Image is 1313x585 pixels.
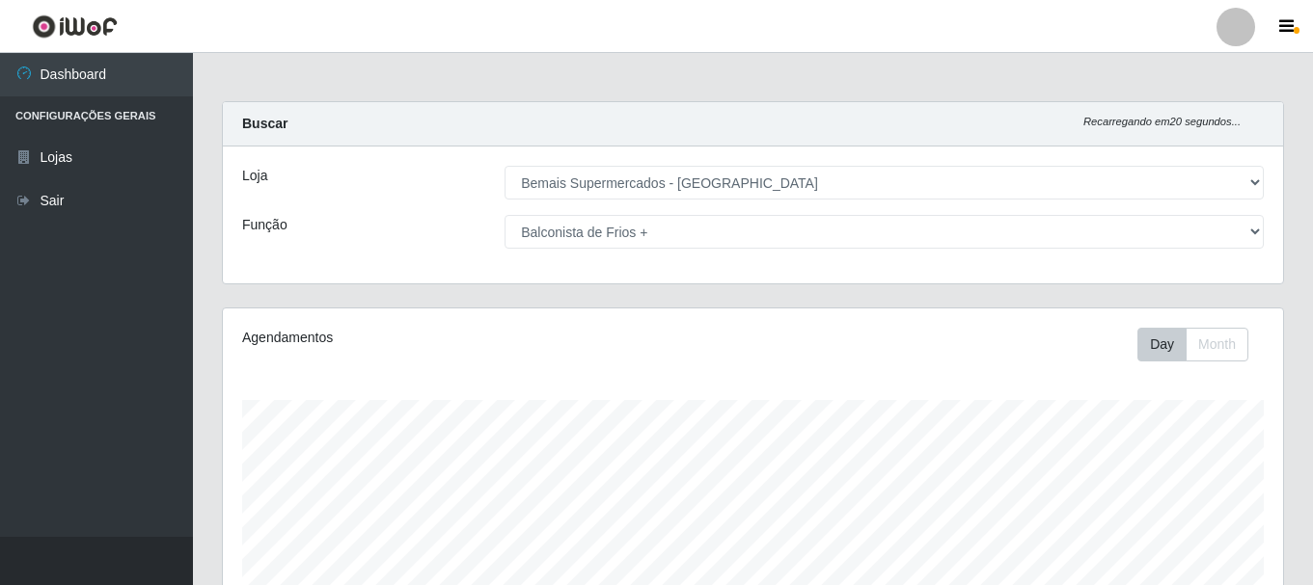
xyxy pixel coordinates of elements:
strong: Buscar [242,116,287,131]
div: Agendamentos [242,328,651,348]
img: CoreUI Logo [32,14,118,39]
div: Toolbar with button groups [1137,328,1264,361]
i: Recarregando em 20 segundos... [1083,116,1241,127]
label: Loja [242,166,267,186]
button: Month [1186,328,1248,361]
button: Day [1137,328,1187,361]
label: Função [242,215,287,235]
div: First group [1137,328,1248,361]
